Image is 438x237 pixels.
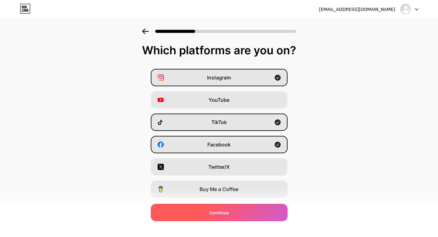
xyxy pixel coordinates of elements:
span: Buy Me a Coffee [200,186,238,193]
div: Which platforms are you on? [6,44,432,56]
span: Instagram [207,74,231,81]
span: TikTok [211,118,227,126]
span: Continue [209,209,229,216]
span: Twitter/X [208,163,230,171]
span: Facebook [207,141,231,148]
img: lodys_shoes [400,3,412,15]
div: [EMAIL_ADDRESS][DOMAIN_NAME] [319,6,395,13]
span: YouTube [209,96,229,104]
